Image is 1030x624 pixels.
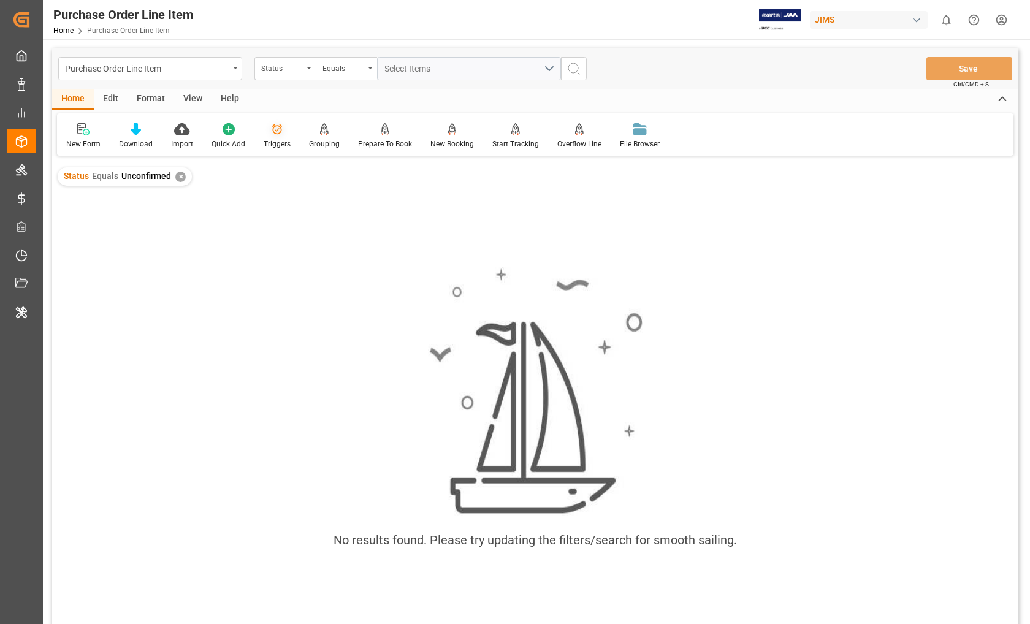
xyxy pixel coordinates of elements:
[377,57,561,80] button: open menu
[428,267,643,516] img: smooth_sailing.jpeg
[171,139,193,150] div: Import
[174,89,212,110] div: View
[384,64,437,74] span: Select Items
[358,139,412,150] div: Prepare To Book
[926,57,1012,80] button: Save
[52,89,94,110] div: Home
[119,139,153,150] div: Download
[334,531,737,549] div: No results found. Please try updating the filters/search for smooth sailing.
[322,60,364,74] div: Equals
[94,89,128,110] div: Edit
[557,139,601,150] div: Overflow Line
[65,60,229,75] div: Purchase Order Line Item
[759,9,801,31] img: Exertis%20JAM%20-%20Email%20Logo.jpg_1722504956.jpg
[53,26,74,35] a: Home
[953,80,989,89] span: Ctrl/CMD + S
[58,57,242,80] button: open menu
[264,139,291,150] div: Triggers
[92,171,118,181] span: Equals
[212,89,248,110] div: Help
[53,6,193,24] div: Purchase Order Line Item
[64,171,89,181] span: Status
[254,57,316,80] button: open menu
[261,60,303,74] div: Status
[309,139,340,150] div: Grouping
[128,89,174,110] div: Format
[316,57,377,80] button: open menu
[66,139,101,150] div: New Form
[561,57,587,80] button: search button
[620,139,660,150] div: File Browser
[175,172,186,182] div: ✕
[492,139,539,150] div: Start Tracking
[212,139,245,150] div: Quick Add
[430,139,474,150] div: New Booking
[121,171,171,181] span: Unconfirmed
